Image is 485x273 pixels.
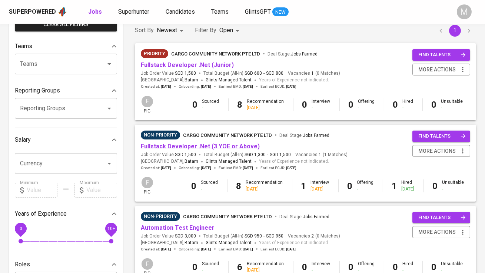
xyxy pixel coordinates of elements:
[291,51,318,57] span: Jobs Farmed
[246,186,283,192] div: [DATE]
[141,84,171,89] span: Created at :
[245,233,262,239] span: SGD 950
[141,165,171,171] span: Created at :
[27,183,57,198] input: Value
[393,262,398,272] b: 0
[266,70,283,77] span: SGD 800
[418,146,456,156] span: more actions
[260,84,296,89] span: Earliest ECJD :
[349,262,354,272] b: 0
[9,8,56,16] div: Superpowered
[348,181,353,191] b: 0
[141,176,154,195] div: pic
[243,247,253,252] span: [DATE]
[175,70,196,77] span: SGD 1,500
[141,95,154,108] div: F
[302,262,308,272] b: 0
[457,4,472,19] div: M
[432,100,437,110] b: 0
[107,226,115,231] span: 10+
[104,158,114,169] button: Open
[135,26,154,35] p: Sort By
[260,165,296,171] span: Earliest ECJD :
[312,105,330,111] div: -
[263,233,265,239] span: -
[357,179,374,192] div: Offering
[402,186,415,192] div: [DATE]
[183,132,272,138] span: cargo community network pte ltd
[141,95,154,114] div: pic
[175,233,196,239] span: SGD 3,000
[303,133,329,138] span: Jobs Farmed
[418,65,456,74] span: more actions
[183,214,272,219] span: cargo community network pte ltd
[247,98,284,111] div: Recommendation
[141,49,168,58] div: New Job received from Demand Team
[442,186,464,192] div: -
[245,8,271,15] span: GlintsGPT
[185,158,198,165] span: Batam
[104,103,114,114] button: Open
[15,257,117,272] div: Roles
[141,61,234,68] a: Fullstack Developer .Net (Junior)
[288,233,340,239] span: Vacancies ( 0 Matches )
[412,145,470,157] button: more actions
[418,213,466,222] span: find talents
[418,132,466,141] span: find talents
[157,24,186,37] div: Newest
[19,226,22,231] span: 0
[259,239,329,247] span: Years of Experience not indicated.
[219,165,253,171] span: Earliest EMD :
[179,165,211,171] span: Onboarding :
[311,186,329,192] div: [DATE]
[15,206,117,221] div: Years of Experience
[243,84,253,89] span: [DATE]
[268,51,318,57] span: Deal Stage :
[201,186,218,192] div: -
[302,100,308,110] b: 0
[392,181,397,191] b: 1
[434,25,476,37] nav: pagination navigation
[279,214,329,219] span: Deal Stage :
[118,8,149,15] span: Superhunter
[161,84,171,89] span: [DATE]
[141,247,171,252] span: Created at :
[288,70,340,77] span: Vacancies ( 0 Matches )
[301,181,306,191] b: 1
[179,84,211,89] span: Onboarding :
[266,233,283,239] span: SGD 950
[195,26,216,35] p: Filter By
[310,233,314,239] span: 2
[412,212,470,223] button: find talents
[441,105,463,111] div: -
[433,181,438,191] b: 0
[141,152,196,158] span: Job Order Value
[21,20,111,29] span: Clear All filters
[267,152,268,158] span: -
[118,7,151,17] a: Superhunter
[357,186,374,192] div: -
[88,7,103,17] a: Jobs
[432,262,437,272] b: 0
[211,8,229,15] span: Teams
[161,165,171,171] span: [DATE]
[245,70,262,77] span: SGD 600
[15,86,60,95] p: Reporting Groups
[141,50,168,57] span: Priority
[171,51,260,57] span: cargo community network pte ltd
[236,181,242,191] b: 8
[161,247,171,252] span: [DATE]
[246,179,283,192] div: Recommendation
[57,6,67,17] img: app logo
[166,8,195,15] span: Candidates
[219,247,253,252] span: Earliest EMD :
[15,42,32,51] p: Teams
[402,179,415,192] div: Hired
[15,83,117,98] div: Reporting Groups
[175,152,196,158] span: SGD 1,500
[185,239,198,247] span: Batam
[418,227,456,237] span: more actions
[88,8,102,15] b: Jobs
[303,214,329,219] span: Jobs Farmed
[358,98,375,111] div: Offering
